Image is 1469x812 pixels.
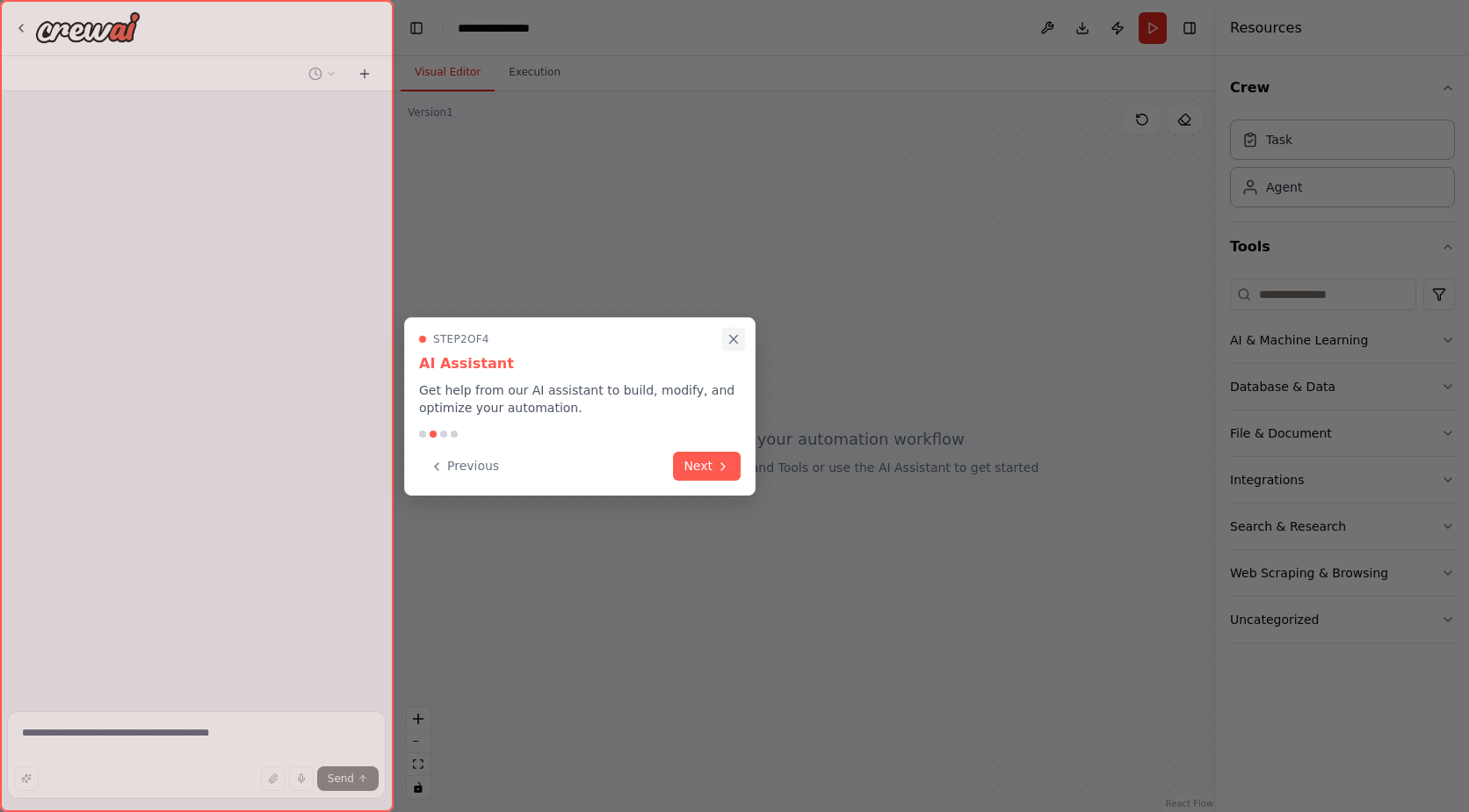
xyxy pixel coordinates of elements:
[673,452,741,481] button: Next
[404,16,429,40] button: Hide left sidebar
[419,452,510,481] button: Previous
[722,328,745,351] button: Close walkthrough
[433,332,489,346] span: Step 2 of 4
[419,381,741,417] p: Get help from our AI assistant to build, modify, and optimize your automation.
[419,353,741,374] h3: AI Assistant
